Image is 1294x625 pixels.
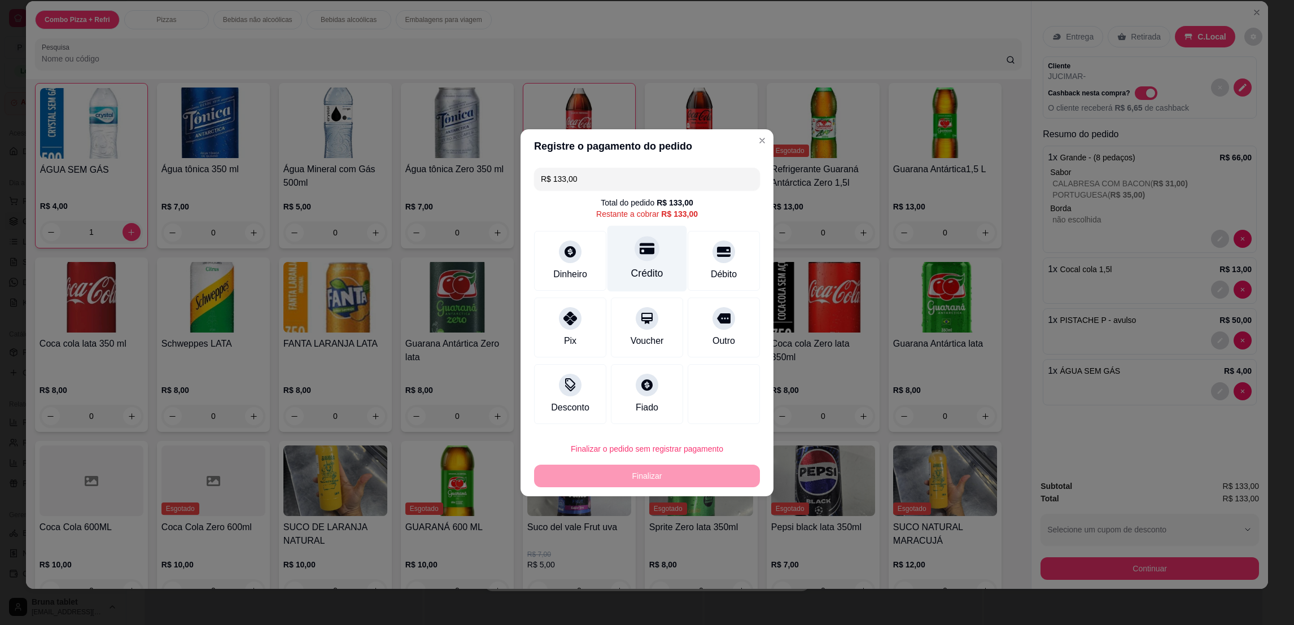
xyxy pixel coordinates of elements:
[753,132,771,150] button: Close
[553,268,587,281] div: Dinheiro
[631,266,663,281] div: Crédito
[711,268,737,281] div: Débito
[601,197,693,208] div: Total do pedido
[631,334,664,348] div: Voucher
[551,401,589,414] div: Desconto
[534,438,760,460] button: Finalizar o pedido sem registrar pagamento
[712,334,735,348] div: Outro
[596,208,698,220] div: Restante a cobrar
[657,197,693,208] div: R$ 133,00
[541,168,753,190] input: Ex.: hambúrguer de cordeiro
[661,208,698,220] div: R$ 133,00
[636,401,658,414] div: Fiado
[564,334,576,348] div: Pix
[521,129,773,163] header: Registre o pagamento do pedido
